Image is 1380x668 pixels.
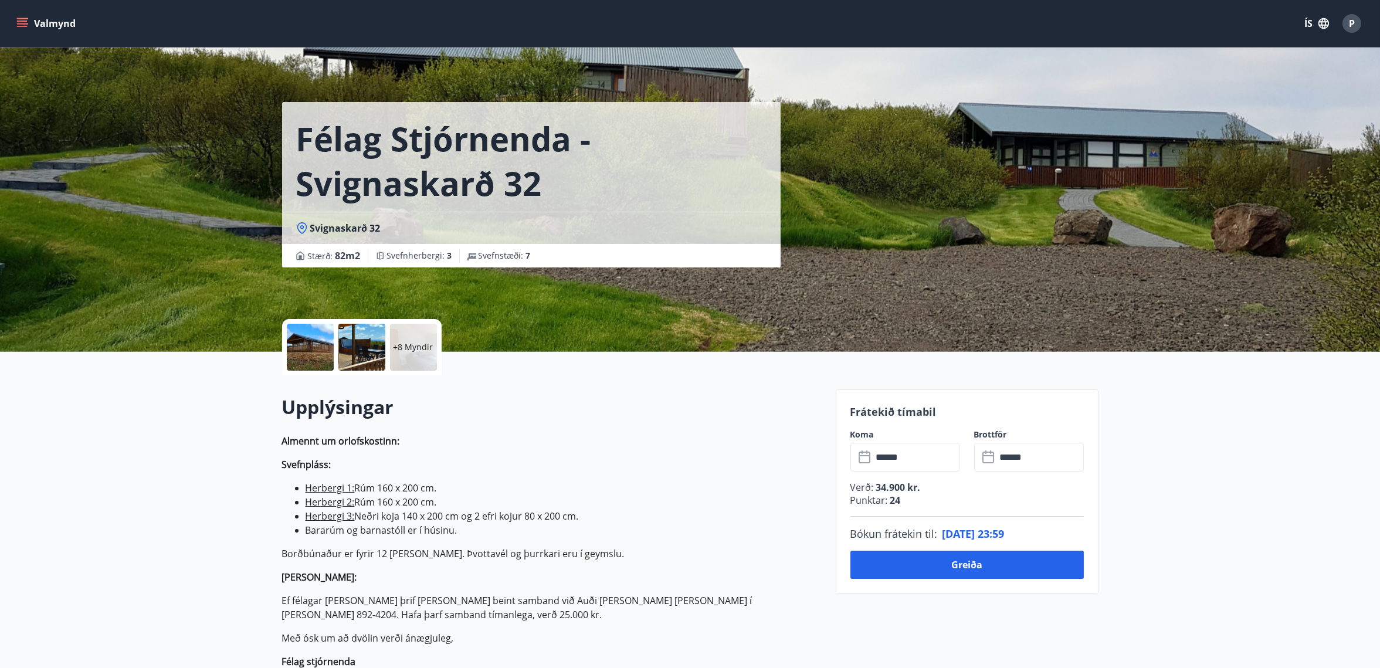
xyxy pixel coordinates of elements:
[394,341,433,353] p: +8 Myndir
[479,250,531,262] span: Svefnstæði :
[1298,13,1335,34] button: ÍS
[296,116,767,205] h1: Félag Stjórnenda - Svignaskarð 32
[874,481,921,494] span: 34.900 kr.
[850,481,1084,494] p: Verð :
[306,510,355,523] ins: Herbergi 3:
[306,495,822,509] li: Rúm 160 x 200 cm.
[282,435,400,447] strong: Almennt um orlofskostinn:
[526,250,531,261] span: 7
[282,594,822,622] p: Ef félagar [PERSON_NAME] þrif [PERSON_NAME] beint samband við Auði [PERSON_NAME] [PERSON_NAME] í ...
[282,655,356,668] strong: Félag stjórnenda
[1349,17,1355,30] span: P
[888,494,901,507] span: 24
[282,571,357,584] strong: [PERSON_NAME]:
[850,526,938,541] span: Bókun frátekin til :
[1338,9,1366,38] button: P
[282,458,331,471] strong: Svefnpláss:
[306,509,822,523] li: Neðri koja 140 x 200 cm og 2 efri kojur 80 x 200 cm.
[974,429,1084,440] label: Brottför
[282,631,822,645] p: Með ósk um að dvölin verði ánægjuleg,
[306,496,355,508] ins: Herbergi 2:
[850,494,1084,507] p: Punktar :
[282,394,822,420] h2: Upplýsingar
[850,429,960,440] label: Koma
[306,481,822,495] li: Rúm 160 x 200 cm.
[447,250,452,261] span: 3
[335,249,361,262] span: 82 m2
[306,481,355,494] ins: Herbergi 1:
[282,547,822,561] p: Borðbúnaður er fyrir 12 [PERSON_NAME]. Þvottavél og þurrkari eru í geymslu.
[14,13,80,34] button: menu
[850,551,1084,579] button: Greiða
[310,222,381,235] span: Svignaskarð 32
[308,249,361,263] span: Stærð :
[850,404,1084,419] p: Frátekið tímabil
[387,250,452,262] span: Svefnherbergi :
[306,523,822,537] li: Bararúm og barnastóll er í húsinu.
[942,527,1005,541] span: [DATE] 23:59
